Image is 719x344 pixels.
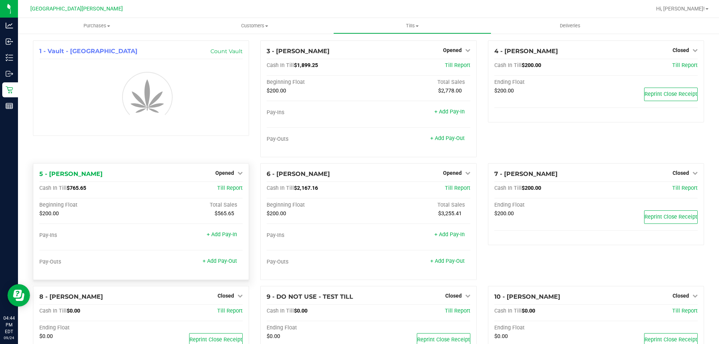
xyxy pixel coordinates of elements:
[673,170,689,176] span: Closed
[18,18,176,34] a: Purchases
[656,6,705,12] span: Hi, [PERSON_NAME]!
[215,210,234,217] span: $565.65
[672,185,698,191] a: Till Report
[6,22,13,29] inline-svg: Analytics
[522,62,541,69] span: $200.00
[267,308,294,314] span: Cash In Till
[644,91,697,97] span: Reprint Close Receipt
[67,308,80,314] span: $0.00
[217,308,243,314] a: Till Report
[494,62,522,69] span: Cash In Till
[368,79,470,86] div: Total Sales
[445,62,470,69] a: Till Report
[267,136,368,143] div: Pay-Outs
[39,210,59,217] span: $200.00
[207,231,237,238] a: + Add Pay-In
[176,22,333,29] span: Customers
[434,109,465,115] a: + Add Pay-In
[494,293,560,300] span: 10 - [PERSON_NAME]
[6,54,13,61] inline-svg: Inventory
[494,170,558,177] span: 7 - [PERSON_NAME]
[673,47,689,53] span: Closed
[267,62,294,69] span: Cash In Till
[203,258,237,264] a: + Add Pay-Out
[267,170,330,177] span: 6 - [PERSON_NAME]
[6,38,13,45] inline-svg: Inbound
[267,259,368,265] div: Pay-Outs
[39,333,53,340] span: $0.00
[39,185,67,191] span: Cash In Till
[39,308,67,314] span: Cash In Till
[644,214,697,220] span: Reprint Close Receipt
[494,308,522,314] span: Cash In Till
[267,185,294,191] span: Cash In Till
[141,202,243,208] div: Total Sales
[267,79,368,86] div: Beginning Float
[445,293,462,299] span: Closed
[267,202,368,208] div: Beginning Float
[39,293,103,300] span: 8 - [PERSON_NAME]
[333,18,491,34] a: Tills
[267,48,330,55] span: 3 - [PERSON_NAME]
[176,18,333,34] a: Customers
[267,325,368,331] div: Ending Float
[334,22,491,29] span: Tills
[210,48,243,55] a: Count Vault
[189,337,242,343] span: Reprint Close Receipt
[673,293,689,299] span: Closed
[6,70,13,77] inline-svg: Outbound
[368,202,470,208] div: Total Sales
[522,308,535,314] span: $0.00
[434,231,465,238] a: + Add Pay-In
[30,6,123,12] span: [GEOGRAPHIC_DATA][PERSON_NAME]
[267,210,286,217] span: $200.00
[18,22,176,29] span: Purchases
[39,48,137,55] span: 1 - Vault - [GEOGRAPHIC_DATA]
[494,210,514,217] span: $200.00
[39,259,141,265] div: Pay-Outs
[445,185,470,191] a: Till Report
[644,337,697,343] span: Reprint Close Receipt
[267,109,368,116] div: Pay-Ins
[3,335,15,341] p: 09/24
[430,258,465,264] a: + Add Pay-Out
[445,308,470,314] a: Till Report
[443,170,462,176] span: Opened
[267,293,353,300] span: 9 - DO NOT USE - TEST TILL
[39,232,141,239] div: Pay-Ins
[6,102,13,110] inline-svg: Reports
[218,293,234,299] span: Closed
[39,325,141,331] div: Ending Float
[644,88,698,101] button: Reprint Close Receipt
[494,185,522,191] span: Cash In Till
[6,86,13,94] inline-svg: Retail
[294,185,318,191] span: $2,167.16
[522,185,541,191] span: $200.00
[294,62,318,69] span: $1,899.25
[494,325,596,331] div: Ending Float
[430,135,465,141] a: + Add Pay-Out
[215,170,234,176] span: Opened
[494,88,514,94] span: $200.00
[491,18,649,34] a: Deliveries
[438,88,462,94] span: $2,778.00
[672,62,698,69] a: Till Report
[438,210,462,217] span: $3,255.41
[644,210,698,224] button: Reprint Close Receipt
[494,79,596,86] div: Ending Float
[672,308,698,314] a: Till Report
[494,48,558,55] span: 4 - [PERSON_NAME]
[294,308,307,314] span: $0.00
[443,47,462,53] span: Opened
[494,333,508,340] span: $0.00
[217,185,243,191] a: Till Report
[67,185,86,191] span: $765.65
[267,88,286,94] span: $200.00
[3,315,15,335] p: 04:44 PM EDT
[417,337,470,343] span: Reprint Close Receipt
